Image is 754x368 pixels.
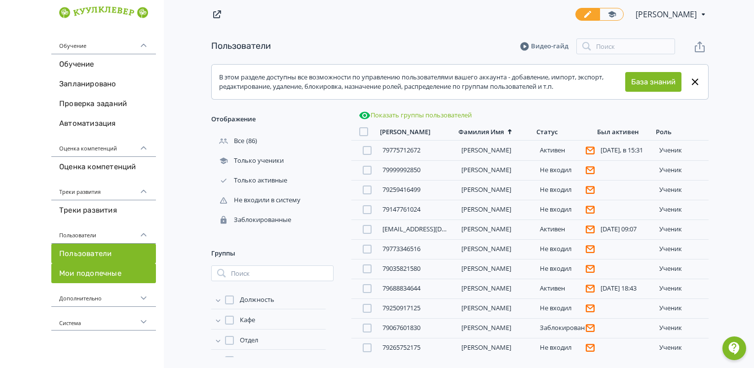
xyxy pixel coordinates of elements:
a: Переключиться в режим ученика [600,8,624,21]
svg: Пользователь не подтвердил адрес эл. почты и поэтому не получает системные уведомления [586,225,595,234]
div: ученик [659,285,705,293]
a: [PERSON_NAME] [461,244,511,253]
div: Не входил [540,185,591,194]
button: База знаний [625,72,681,92]
a: [PERSON_NAME] [461,146,511,154]
svg: Пользователь не подтвердил адрес эл. почты и поэтому не получает системные уведомления [586,324,595,332]
div: Обучение [51,31,156,54]
svg: Пользователь не подтвердил адрес эл. почты и поэтому не получает системные уведомления [586,205,595,214]
div: Не входил [540,343,591,352]
div: Группы [211,242,334,265]
div: Статус [536,128,558,136]
span: Должность [240,295,274,305]
svg: Пользователь не подтвердил адрес эл. почты и поэтому не получает системные уведомления [586,304,595,313]
span: Юлия Володина [636,8,698,20]
div: Не входили в систему [211,196,302,205]
svg: Пользователь не подтвердил адрес эл. почты и поэтому не получает системные уведомления [586,284,595,293]
div: Система [51,307,156,331]
a: Обучение [51,54,156,74]
div: Не входил [540,264,591,273]
div: Только активные [211,176,289,185]
div: Активен [540,284,591,293]
a: 79775712672 [382,146,420,154]
div: Все [211,137,246,146]
div: ученик [659,324,705,332]
a: [PERSON_NAME] [461,284,511,293]
div: ученик [659,245,705,253]
div: ученик [659,225,705,233]
a: Пользователи [51,244,156,263]
div: Не входил [540,166,591,175]
span: Кафе [240,315,255,325]
svg: Пользователь не подтвердил адрес эл. почты и поэтому не получает системные уведомления [586,343,595,352]
div: Заблокированные [211,216,293,224]
a: Оценка компетенций [51,157,156,177]
div: Дополнительно [51,283,156,307]
div: ученик [659,304,705,312]
div: Треки развития [51,177,156,200]
a: [EMAIL_ADDRESS][DOMAIN_NAME] [382,224,487,233]
a: Видео-гайд [520,41,568,51]
svg: Пользователь не подтвердил адрес эл. почты и поэтому не получает системные уведомления [586,245,595,254]
div: (86) [211,131,334,151]
a: [PERSON_NAME] [461,343,511,352]
button: Показать группы пользователей [357,108,474,123]
div: ученик [659,147,705,154]
svg: Экспорт пользователей файлом [694,41,706,53]
a: 79259416499 [382,185,420,194]
a: 79999992850 [382,165,420,174]
svg: Пользователь не подтвердил адрес эл. почты и поэтому не получает системные уведомления [586,166,595,175]
div: [DATE] 09:07 [601,225,651,233]
div: Только ученики [211,156,286,165]
div: Оценка компетенций [51,133,156,157]
a: [PERSON_NAME] [461,165,511,174]
a: [PERSON_NAME] [461,224,511,233]
a: 79035821580 [382,264,420,273]
svg: Пользователь не подтвердил адрес эл. почты и поэтому не получает системные уведомления [586,146,595,155]
div: ученик [659,206,705,214]
a: 79067601830 [382,323,420,332]
div: Пользователи [51,220,156,244]
span: Сеть магазинов КуулКлевер 77 [240,356,326,366]
span: Отдел [240,335,258,345]
a: [PERSON_NAME] [461,205,511,214]
div: Не входил [540,245,591,254]
div: [PERSON_NAME] [380,128,430,136]
a: 79250917125 [382,303,420,312]
div: ученик [659,344,705,352]
div: Активен [540,146,591,155]
a: [PERSON_NAME] [461,303,511,312]
a: Пользователи [211,40,271,51]
a: [PERSON_NAME] [461,323,511,332]
div: Был активен [597,128,639,136]
a: [PERSON_NAME] [461,185,511,194]
div: Активен [540,225,591,234]
a: Запланировано [51,74,156,94]
a: 79773346516 [382,244,420,253]
a: Автоматизация [51,113,156,133]
div: ученик [659,186,705,194]
div: Заблокирован [540,324,591,332]
div: В этом разделе доступны все возможности по управлению пользователями вашего аккаунта - добавление... [219,73,625,92]
a: [PERSON_NAME] [461,264,511,273]
div: ученик [659,265,705,273]
a: Треки развития [51,200,156,220]
a: 79147761024 [382,205,420,214]
div: Фамилия Имя [458,128,504,136]
div: Отображение [211,108,334,131]
div: Не входил [540,205,591,214]
div: [DATE] 18:43 [601,285,651,293]
div: Роль [656,128,672,136]
img: https://files.teachbase.ru/system/account/58590/logo/medium-1d0636186faa8b0849fc53f917652b4f.png [59,6,148,19]
a: 79265752175 [382,343,420,352]
a: 79688834644 [382,284,420,293]
a: Мои подопечные [51,263,156,283]
a: Проверка заданий [51,94,156,113]
svg: Пользователь не подтвердил адрес эл. почты и поэтому не получает системные уведомления [586,185,595,194]
div: [DATE], в 15:31 [601,147,651,154]
div: ученик [659,166,705,174]
svg: Пользователь не подтвердил адрес эл. почты и поэтому не получает системные уведомления [586,264,595,273]
div: Не входил [540,304,591,313]
a: База знаний [631,76,676,88]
